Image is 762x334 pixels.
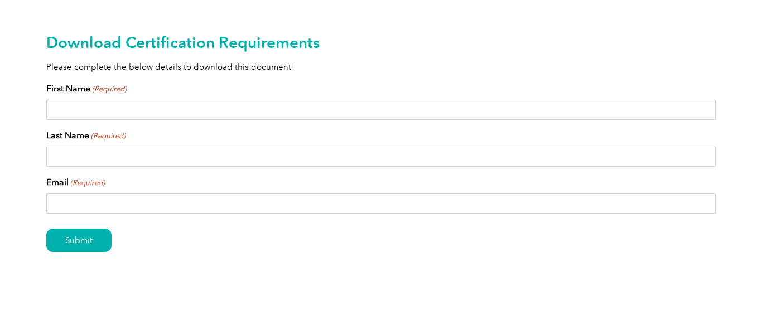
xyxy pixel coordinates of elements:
input: Submit [46,229,112,252]
span: (Required) [70,177,105,188]
label: Email [46,176,105,189]
label: First Name [46,82,127,95]
label: Last Name [46,129,126,142]
span: (Required) [91,84,127,95]
span: (Required) [90,130,126,142]
h2: Download Certification Requirements [46,33,716,51]
p: Please complete the below details to download this document [46,61,716,73]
